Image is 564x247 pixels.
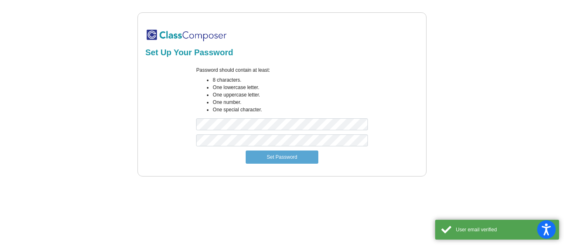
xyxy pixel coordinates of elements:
[213,106,367,113] li: One special character.
[246,151,318,164] button: Set Password
[213,99,367,106] li: One number.
[213,84,367,91] li: One lowercase letter.
[196,66,270,74] label: Password should contain at least:
[213,91,367,99] li: One uppercase letter.
[145,47,419,57] h2: Set Up Your Password
[456,226,553,233] div: User email verified
[213,76,367,84] li: 8 characters.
